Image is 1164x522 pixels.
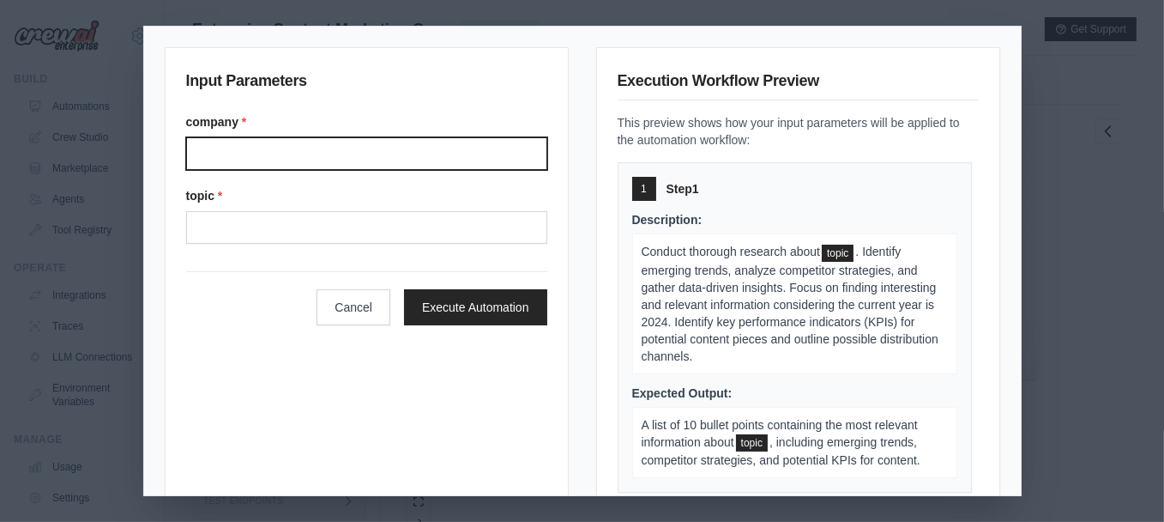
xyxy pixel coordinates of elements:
[404,289,547,325] button: Execute Automation
[666,180,699,197] span: Step 1
[632,386,733,400] span: Expected Output:
[632,213,703,227] span: Description:
[642,418,918,449] span: A list of 10 bullet points containing the most relevant information about
[186,113,547,130] label: company
[1078,440,1164,522] iframe: Chat Widget
[618,114,979,149] p: This preview shows how your input parameters will be applied to the automation workflow:
[641,182,647,196] span: 1
[822,245,853,262] span: topic
[642,245,821,258] span: Conduct thorough research about
[642,435,920,467] span: , including emerging trends, competitor strategies, and potential KPIs for content.
[642,245,938,362] span: . Identify emerging trends, analyze competitor strategies, and gather data-driven insights. Focus...
[736,434,768,452] span: topic
[186,187,547,204] label: topic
